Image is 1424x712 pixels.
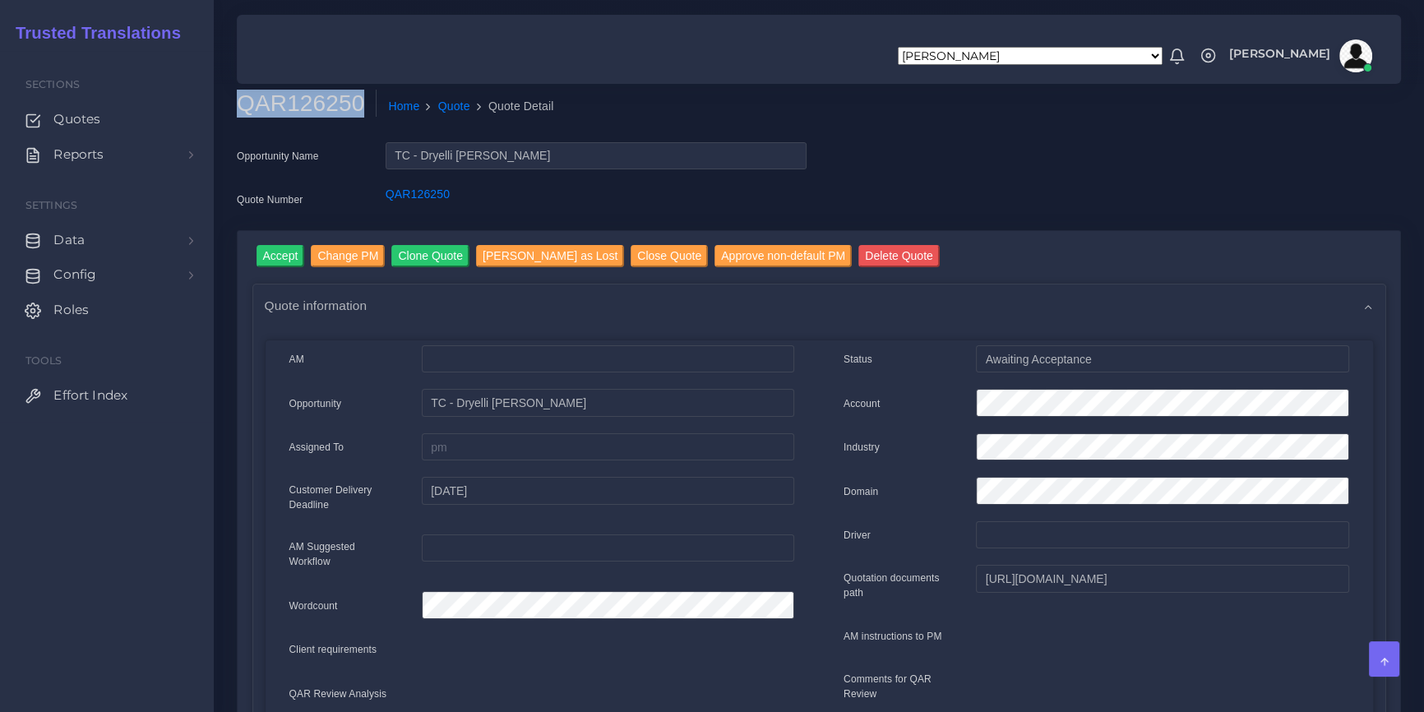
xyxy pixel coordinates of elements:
label: Driver [844,528,871,543]
a: [PERSON_NAME]avatar [1221,39,1378,72]
label: AM instructions to PM [844,629,942,644]
input: Delete Quote [858,245,940,267]
input: pm [422,433,794,461]
label: Quotation documents path [844,571,951,600]
input: Clone Quote [391,245,469,267]
a: Quotes [12,102,201,136]
label: AM [289,352,304,367]
a: Reports [12,137,201,172]
input: Close Quote [631,245,708,267]
input: Change PM [311,245,385,267]
span: Reports [53,146,104,164]
span: Data [53,231,85,249]
span: Tools [25,354,62,367]
a: Home [388,98,419,115]
label: Wordcount [289,599,338,613]
h2: Trusted Translations [4,23,181,43]
label: Domain [844,484,878,499]
a: Config [12,257,201,292]
label: Client requirements [289,642,377,657]
label: Account [844,396,880,411]
label: Quote Number [237,192,303,207]
label: AM Suggested Workflow [289,539,397,569]
h2: QAR126250 [237,90,377,118]
span: Effort Index [53,386,127,405]
span: Quotes [53,110,100,128]
a: Trusted Translations [4,20,181,47]
label: Industry [844,440,880,455]
label: Comments for QAR Review [844,672,951,701]
img: avatar [1339,39,1372,72]
div: Quote information [253,284,1385,326]
label: QAR Review Analysis [289,687,387,701]
input: Accept [257,245,305,267]
span: Config [53,266,96,284]
a: QAR126250 [386,187,450,201]
input: [PERSON_NAME] as Lost [476,245,624,267]
label: Opportunity [289,396,342,411]
label: Customer Delivery Deadline [289,483,397,512]
a: Effort Index [12,378,201,413]
input: Approve non-default PM [714,245,852,267]
span: Settings [25,199,77,211]
li: Quote Detail [470,98,554,115]
a: Quote [438,98,470,115]
label: Assigned To [289,440,344,455]
a: Data [12,223,201,257]
a: Roles [12,293,201,327]
span: [PERSON_NAME] [1229,48,1330,59]
label: Status [844,352,872,367]
label: Opportunity Name [237,149,319,164]
span: Quote information [265,296,368,315]
span: Sections [25,78,80,90]
span: Roles [53,301,89,319]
